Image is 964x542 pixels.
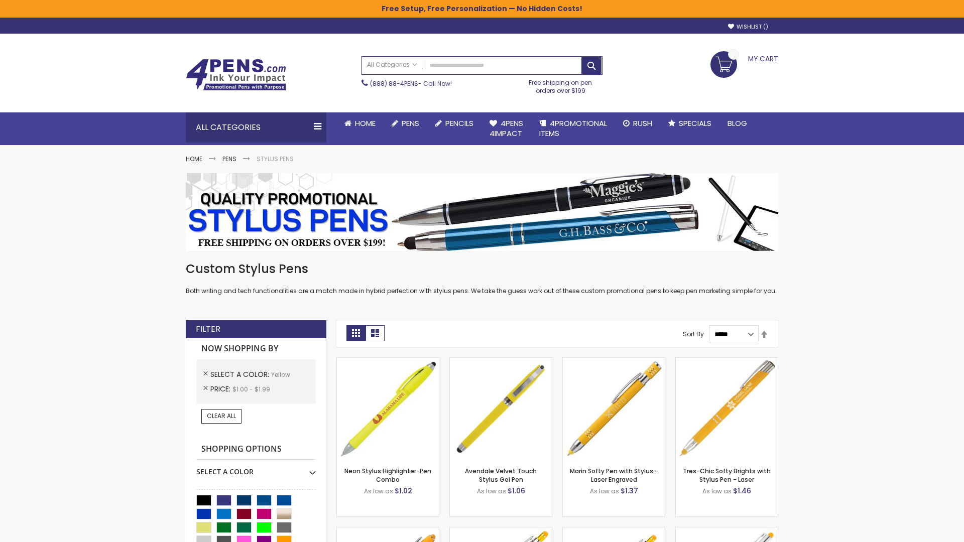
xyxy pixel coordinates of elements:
[702,487,732,495] span: As low as
[563,527,665,535] a: Phoenix Softy Brights Gel with Stylus Pen - Laser-Yellow
[196,439,316,460] strong: Shopping Options
[660,112,719,134] a: Specials
[683,467,771,483] a: Tres-Chic Softy Brights with Stylus Pen - Laser
[539,118,607,139] span: 4PROMOTIONAL ITEMS
[719,112,755,134] a: Blog
[563,357,665,366] a: Marin Softy Pen with Stylus - Laser Engraved-Yellow
[445,118,473,128] span: Pencils
[337,357,439,366] a: Neon Stylus Highlighter-Pen Combo-Yellow
[531,112,615,145] a: 4PROMOTIONALITEMS
[355,118,376,128] span: Home
[222,155,236,163] a: Pens
[563,358,665,460] img: Marin Softy Pen with Stylus - Laser Engraved-Yellow
[201,409,242,423] a: Clear All
[186,261,778,277] h1: Custom Stylus Pens
[207,412,236,420] span: Clear All
[481,112,531,145] a: 4Pens4impact
[186,112,326,143] div: All Categories
[728,118,747,128] span: Blog
[570,467,658,483] a: Marin Softy Pen with Stylus - Laser Engraved
[676,357,778,366] a: Tres-Chic Softy Brights with Stylus Pen - Laser-Yellow
[337,358,439,460] img: Neon Stylus Highlighter-Pen Combo-Yellow
[402,118,419,128] span: Pens
[232,385,270,393] span: $1.00 - $1.99
[621,486,638,496] span: $1.37
[679,118,711,128] span: Specials
[633,118,652,128] span: Rush
[676,358,778,460] img: Tres-Chic Softy Brights with Stylus Pen - Laser-Yellow
[450,357,552,366] a: Avendale Velvet Touch Stylus Gel Pen-Yellow
[450,358,552,460] img: Avendale Velvet Touch Stylus Gel Pen-Yellow
[728,23,768,31] a: Wishlist
[210,384,232,394] span: Price
[271,370,290,379] span: Yellow
[733,486,751,496] span: $1.46
[465,467,537,483] a: Avendale Velvet Touch Stylus Gel Pen
[370,79,452,88] span: - Call Now!
[508,486,525,496] span: $1.06
[257,155,294,163] strong: Stylus Pens
[427,112,481,134] a: Pencils
[186,173,778,251] img: Stylus Pens
[615,112,660,134] a: Rush
[196,460,316,477] div: Select A Color
[395,486,412,496] span: $1.02
[337,527,439,535] a: Ellipse Softy Brights with Stylus Pen - Laser-Yellow
[676,527,778,535] a: Tres-Chic Softy with Stylus Top Pen - ColorJet-Yellow
[367,61,417,69] span: All Categories
[450,527,552,535] a: Phoenix Softy Brights with Stylus Pen - Laser-Yellow
[364,487,393,495] span: As low as
[519,75,603,95] div: Free shipping on pen orders over $199
[196,324,220,335] strong: Filter
[186,261,778,296] div: Both writing and tech functionalities are a match made in hybrid perfection with stylus pens. We ...
[384,112,427,134] a: Pens
[590,487,619,495] span: As low as
[186,155,202,163] a: Home
[477,487,506,495] span: As low as
[490,118,523,139] span: 4Pens 4impact
[210,369,271,379] span: Select A Color
[196,338,316,359] strong: Now Shopping by
[344,467,431,483] a: Neon Stylus Highlighter-Pen Combo
[683,330,704,338] label: Sort By
[186,59,286,91] img: 4Pens Custom Pens and Promotional Products
[346,325,366,341] strong: Grid
[336,112,384,134] a: Home
[370,79,418,88] a: (888) 88-4PENS
[362,57,422,73] a: All Categories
